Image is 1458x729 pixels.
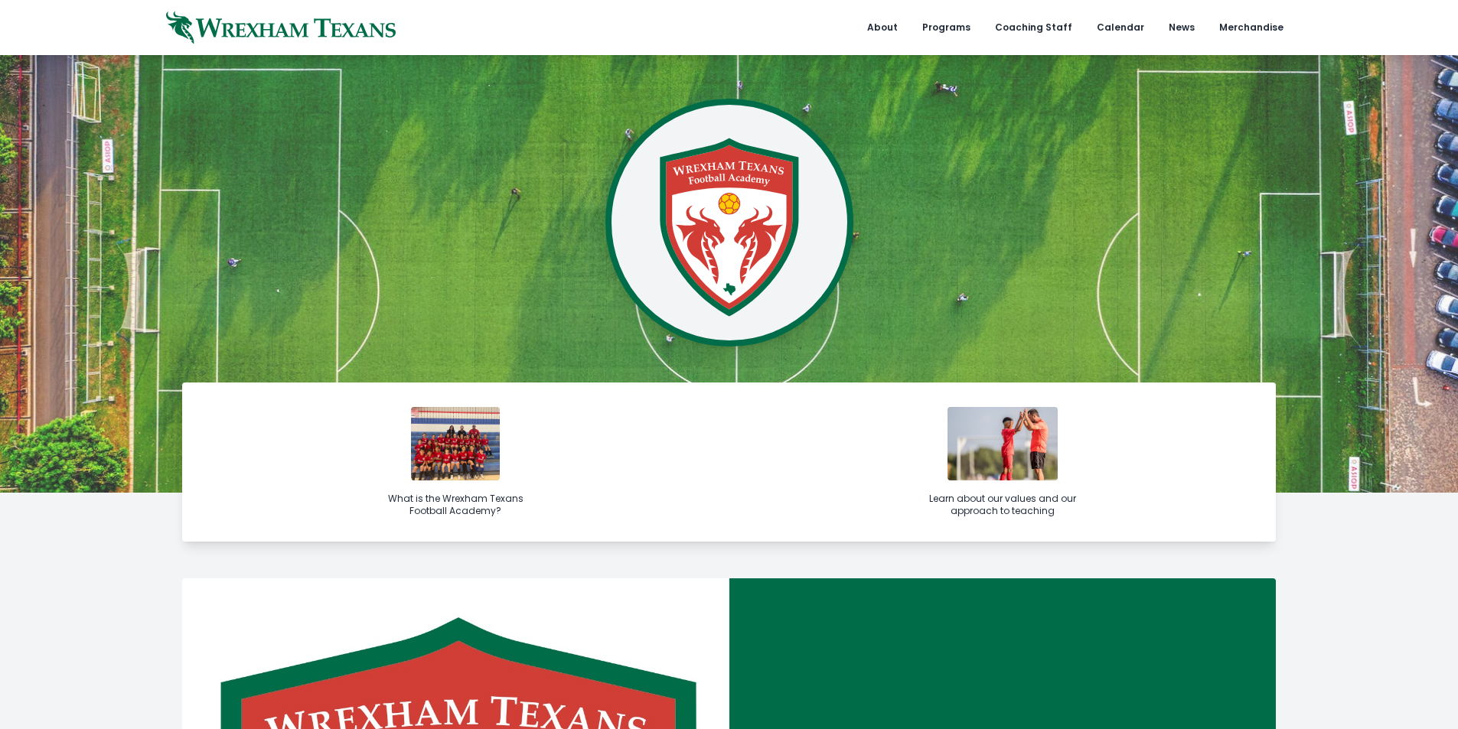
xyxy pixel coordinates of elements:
img: img_6398-1731961969.jpg [411,407,500,480]
div: What is the Wrexham Texans Football Academy? [382,493,529,517]
a: Learn about our values and our approach to teaching [729,382,1276,542]
img: with-player.jpg [948,407,1058,480]
div: Learn about our values and our approach to teaching [929,493,1076,517]
a: What is the Wrexham Texans Football Academy? [182,382,729,542]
